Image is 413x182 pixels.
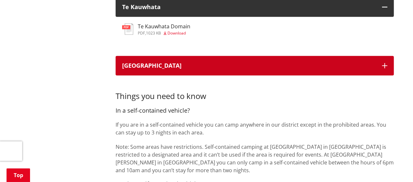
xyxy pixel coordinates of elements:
span: pdf [138,30,145,36]
img: document-pdf.svg [122,23,133,35]
p: Note: Some areas have restrictions. Self-contained camping at [GEOGRAPHIC_DATA] in [GEOGRAPHIC_DA... [116,143,394,174]
h3: Te Kauwhata Domain [138,23,190,30]
span: Download [167,30,186,36]
span: 1023 KB [146,30,161,36]
div: , [138,31,190,35]
h4: In a self-contained vehicle? [116,107,394,114]
div: [GEOGRAPHIC_DATA] [122,63,375,69]
div: Te Kauwhata [122,4,375,10]
p: If you are in a self-contained vehicle you can camp anywhere in our district except in the prohib... [116,121,394,136]
h3: Things you need to know [116,82,394,101]
iframe: Messenger Launcher [383,155,406,178]
a: Top [7,168,30,182]
button: [GEOGRAPHIC_DATA] [116,56,394,76]
a: Te Kauwhata Domain pdf,1023 KB Download [122,23,190,35]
